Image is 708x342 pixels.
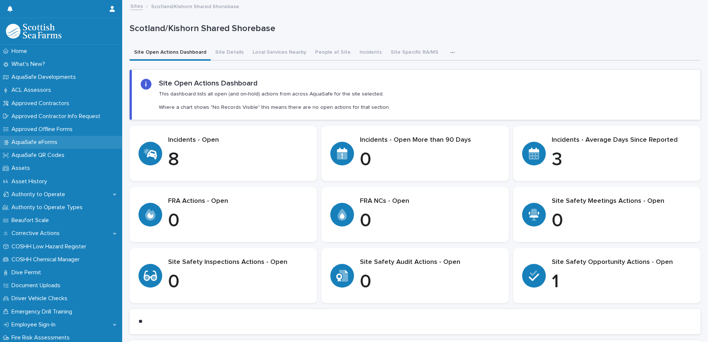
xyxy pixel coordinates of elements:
p: FRA Actions - Open [168,197,308,205]
p: Approved Contractors [9,100,75,107]
p: Incidents - Open [168,136,308,144]
p: AquaSafe Developments [9,74,82,81]
p: This dashboard lists all open (and on-hold) actions from across AquaSafe for the site selected. W... [159,91,390,111]
p: Fire Risk Assessments [9,334,76,341]
p: Approved Offline Forms [9,126,79,133]
p: Corrective Actions [9,230,66,237]
button: Site Specific RA/MS [386,45,443,61]
p: 1 [552,271,692,293]
p: 0 [360,149,500,171]
button: People at Site [311,45,355,61]
p: 0 [168,271,308,293]
img: bPIBxiqnSb2ggTQWdOVV [6,24,61,38]
p: Assets [9,165,36,172]
p: Emergency Drill Training [9,308,78,315]
p: COSHH Chemical Manager [9,256,86,263]
button: Incidents [355,45,386,61]
p: Authority to Operate [9,191,71,198]
p: Dive Permit [9,269,47,276]
p: What's New? [9,61,51,68]
p: 0 [552,210,692,232]
p: Incidents - Open More than 90 Days [360,136,500,144]
p: Site Safety Audit Actions - Open [360,258,500,266]
p: 0 [360,210,500,232]
p: 0 [168,210,308,232]
p: 8 [168,149,308,171]
p: Driver Vehicle Checks [9,295,73,302]
a: Sites [130,1,143,10]
button: Site Details [211,45,248,61]
p: Authority to Operate Types [9,204,88,211]
p: Incidents - Average Days Since Reported [552,136,692,144]
p: 0 [360,271,500,293]
h2: Site Open Actions Dashboard [159,79,258,88]
p: 3 [552,149,692,171]
p: Approved Contractor Info Request [9,113,106,120]
p: Employee Sign-In [9,321,61,328]
p: Home [9,48,33,55]
p: Scotland/Kishorn Shared Shorebase [151,2,239,10]
p: ACL Assessors [9,87,57,94]
p: Scotland/Kishorn Shared Shorebase [130,23,698,34]
p: Document Uploads [9,282,66,289]
p: Site Safety Meetings Actions - Open [552,197,692,205]
button: Site Open Actions Dashboard [130,45,211,61]
p: FRA NCs - Open [360,197,500,205]
p: Beaufort Scale [9,217,55,224]
p: COSHH Low Hazard Register [9,243,92,250]
button: Local Services Nearby [248,45,311,61]
p: AquaSafe QR Codes [9,152,70,159]
p: Site Safety Inspections Actions - Open [168,258,308,266]
p: AquaSafe eForms [9,139,63,146]
p: Asset History [9,178,53,185]
p: Site Safety Opportunity Actions - Open [552,258,692,266]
